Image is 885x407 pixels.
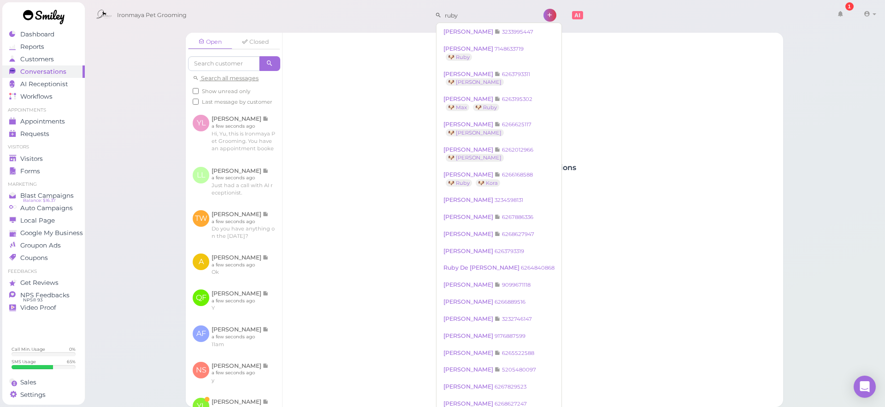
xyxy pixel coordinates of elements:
small: 6267829523 [495,383,526,390]
span: Requests [20,130,49,138]
span: [PERSON_NAME] [443,281,495,288]
div: SMS Usage [12,359,36,365]
span: [PERSON_NAME] [443,196,495,203]
a: 🐶 [PERSON_NAME] [446,154,504,161]
span: Note [495,71,502,77]
small: 6264840868 [521,265,555,271]
small: 6268627947 [502,231,534,237]
small: 6267886336 [502,214,533,220]
span: Note [495,171,502,178]
span: Note [495,230,502,237]
span: Visitors [20,155,43,163]
span: Get Reviews [20,279,59,287]
span: [PERSON_NAME] [443,315,495,322]
span: Note [495,315,502,322]
span: Workflows [20,93,53,100]
span: Show unread only [202,88,250,94]
span: Customers [20,55,54,63]
a: Blast Campaigns Balance: $16.37 [2,189,85,202]
a: Open [188,35,232,49]
a: 🐶 Ruby [446,179,472,187]
small: 6262012966 [502,147,533,153]
a: 🐶 Max [446,104,469,111]
span: [PERSON_NAME] [443,95,495,102]
small: 6265522588 [502,350,534,356]
a: Requests [2,128,85,140]
a: Search all messages [193,75,259,82]
span: Note [495,95,502,102]
a: Settings [2,389,85,401]
a: Local Page [2,214,85,227]
span: [PERSON_NAME] [443,383,495,390]
span: [PERSON_NAME] [443,230,495,237]
small: 6266625117 [502,121,531,128]
a: 🐶 Ruby [473,104,499,111]
span: Note [495,213,502,220]
span: [PERSON_NAME] [443,213,495,220]
span: Note [495,281,502,288]
small: 3232746147 [502,316,532,322]
a: Auto Campaigns [2,202,85,214]
input: Last message by customer [193,99,199,105]
a: Google My Business [2,227,85,239]
span: NPS® 93 [23,296,42,304]
span: Note [495,146,502,153]
span: Settings [20,391,46,399]
a: Appointments [2,115,85,128]
span: [PERSON_NAME] [443,400,495,407]
span: Sales [20,378,36,386]
a: Get Reviews [2,277,85,289]
span: Last message by customer [202,99,272,105]
small: 9099671118 [502,282,531,288]
a: AI Receptionist [2,78,85,90]
a: Reports [2,41,85,53]
div: Call Min. Usage [12,346,45,352]
small: 6266889516 [495,299,525,305]
a: Video Proof [2,301,85,314]
span: Note [495,349,502,356]
a: Conversations [2,65,85,78]
span: Conversations [20,68,66,76]
span: [PERSON_NAME] [443,366,495,373]
span: [PERSON_NAME] [443,28,495,35]
span: Appointments [20,118,65,125]
a: Forms [2,165,85,177]
div: 65 % [67,359,76,365]
a: 🐶 [PERSON_NAME] [446,129,504,136]
span: [PERSON_NAME] [443,171,495,178]
li: Marketing [2,181,85,188]
span: Groupon Ads [20,242,61,249]
span: [PERSON_NAME] [443,298,495,305]
li: Feedbacks [2,268,85,275]
span: [PERSON_NAME] [443,146,495,153]
span: [PERSON_NAME] [443,121,495,128]
span: Forms [20,167,40,175]
small: 5205480097 [502,366,536,373]
span: Note [495,366,502,373]
span: Note [495,121,502,128]
small: 6268627247 [495,401,527,407]
span: Coupons [20,254,48,262]
div: 0 % [69,346,76,352]
small: 7148633719 [495,46,524,52]
a: 🐶 Kora [476,179,500,187]
span: Local Page [20,217,55,224]
div: Open Intercom Messenger [854,376,876,398]
a: Workflows [2,90,85,103]
span: [PERSON_NAME] [443,71,495,77]
span: AI Receptionist [20,80,68,88]
span: Ironmaya Pet Grooming [117,2,187,28]
small: 6266168588 [502,171,533,178]
a: Dashboard [2,28,85,41]
input: Search customer [188,56,260,71]
li: Appointments [2,107,85,113]
a: Visitors [2,153,85,165]
input: Show unread only [193,88,199,94]
small: 6263793319 [495,248,524,254]
span: Ruby De [PERSON_NAME] [443,264,521,271]
span: Video Proof [20,304,56,312]
span: NPS Feedbacks [20,291,70,299]
a: NPS Feedbacks NPS® 93 [2,289,85,301]
span: Note [495,28,502,35]
span: [PERSON_NAME] [443,45,495,52]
